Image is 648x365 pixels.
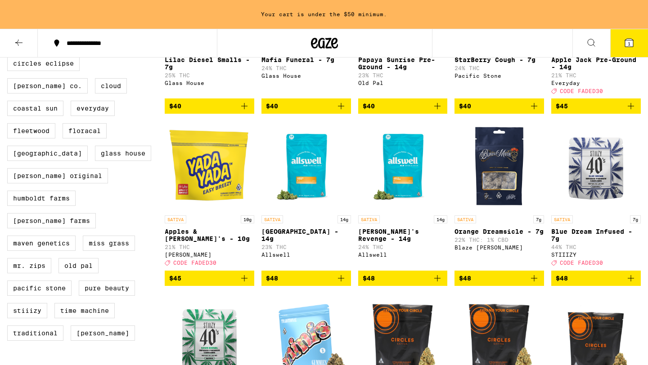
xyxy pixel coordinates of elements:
button: 1 [610,29,648,57]
img: Blaze Mota - Orange Dreamsicle - 7g [454,121,544,211]
label: STIIIZY [7,303,47,318]
label: Cloud [95,78,127,93]
a: Open page for Blue Dream Infused - 7g from STIIIZY [551,121,641,270]
label: Fleetwood [7,123,55,138]
p: 14g [434,215,447,223]
button: Add to bag [358,271,448,286]
span: CODE FADED30 [560,260,603,266]
a: Open page for Apples & Banana's - 10g from Yada Yada [165,121,254,270]
a: Open page for Orange Dreamsicle - 7g from Blaze Mota [454,121,544,270]
p: SATIVA [358,215,380,223]
span: $48 [556,275,568,282]
span: CODE FADED30 [560,88,603,94]
button: Add to bag [261,98,351,114]
p: 22% THC: 1% CBD [454,237,544,243]
p: Orange Dreamsicle - 7g [454,228,544,235]
img: STIIIZY - Blue Dream Infused - 7g [551,121,641,211]
label: [PERSON_NAME] Original [7,168,108,183]
button: Add to bag [165,98,254,114]
div: Pacific Stone [454,73,544,79]
span: CODE FADED30 [173,260,216,266]
p: Lilac Diesel Smalls - 7g [165,56,254,71]
div: [PERSON_NAME] [165,252,254,258]
label: Miss Grass [83,236,135,251]
p: Papaya Sunrise Pre-Ground - 14g [358,56,448,71]
span: $40 [169,102,181,110]
label: Old Pal [58,258,99,273]
img: Yada Yada - Apples & Banana's - 10g [165,121,254,211]
p: 24% THC [261,65,351,71]
span: $48 [459,275,471,282]
span: 1 [628,41,630,46]
button: Add to bag [551,271,641,286]
p: Apples & [PERSON_NAME]'s - 10g [165,228,254,242]
label: [PERSON_NAME] [71,325,135,341]
span: $45 [556,102,568,110]
p: 10g [241,215,254,223]
p: 25% THC [165,72,254,78]
p: Blue Dream Infused - 7g [551,228,641,242]
label: Humboldt Farms [7,191,76,206]
p: Apple Jack Pre-Ground - 14g [551,56,641,71]
label: [PERSON_NAME] Farms [7,213,96,228]
label: Time Machine [54,303,115,318]
p: StarBerry Cough - 7g [454,56,544,63]
p: [GEOGRAPHIC_DATA] - 14g [261,228,351,242]
label: Glass House [95,146,151,161]
p: SATIVA [165,215,186,223]
p: Mafia Funeral - 7g [261,56,351,63]
button: Add to bag [551,98,641,114]
span: $40 [459,102,471,110]
p: 24% THC [358,244,448,250]
span: $40 [266,102,278,110]
div: Glass House [165,80,254,86]
div: Glass House [261,73,351,79]
img: Allswell - Jack's Revenge - 14g [358,121,448,211]
label: Coastal Sun [7,101,63,116]
label: Mr. Zips [7,258,51,273]
label: Maven Genetics [7,236,76,251]
label: FloraCal [63,123,107,138]
p: 7g [533,215,544,223]
button: Add to bag [358,98,448,114]
p: 21% THC [551,72,641,78]
p: SATIVA [551,215,573,223]
p: 44% THC [551,244,641,250]
div: Blaze [PERSON_NAME] [454,245,544,250]
p: 24% THC [454,65,544,71]
p: SATIVA [261,215,283,223]
button: Add to bag [165,271,254,286]
p: SATIVA [454,215,476,223]
p: 7g [630,215,641,223]
div: STIIIZY [551,252,641,258]
p: [PERSON_NAME]'s Revenge - 14g [358,228,448,242]
div: Old Pal [358,80,448,86]
div: Everyday [551,80,641,86]
a: Open page for Garden Grove - 14g from Allswell [261,121,351,270]
span: $45 [169,275,181,282]
label: Everyday [71,101,115,116]
img: Allswell - Garden Grove - 14g [261,121,351,211]
p: 23% THC [358,72,448,78]
a: Open page for Jack's Revenge - 14g from Allswell [358,121,448,270]
label: [PERSON_NAME] Co. [7,78,88,93]
p: 21% THC [165,244,254,250]
label: Traditional [7,325,63,341]
span: $40 [363,102,375,110]
div: Allswell [261,252,351,258]
label: [GEOGRAPHIC_DATA] [7,146,88,161]
p: 14g [337,215,351,223]
button: Add to bag [454,98,544,114]
button: Add to bag [261,271,351,286]
label: Circles Eclipse [7,56,80,71]
label: Pure Beauty [79,280,135,296]
span: $48 [363,275,375,282]
div: Allswell [358,252,448,258]
p: 23% THC [261,244,351,250]
span: $48 [266,275,278,282]
button: Add to bag [454,271,544,286]
label: Pacific Stone [7,280,72,296]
